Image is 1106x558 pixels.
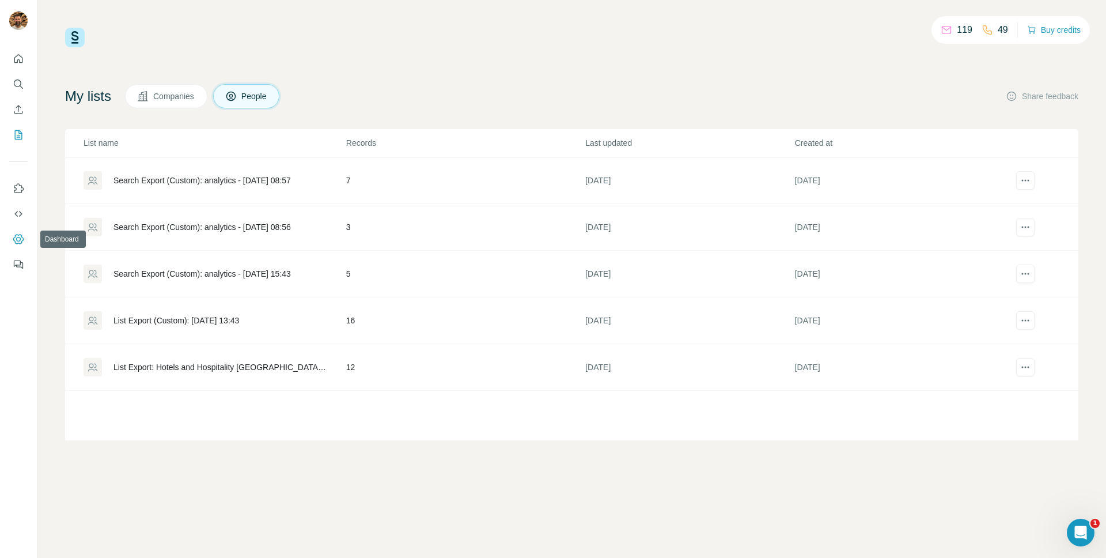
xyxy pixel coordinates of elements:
[113,175,291,186] div: Search Export (Custom): analytics - [DATE] 08:57
[1006,91,1078,102] button: Share feedback
[1016,171,1035,190] button: actions
[346,344,585,391] td: 12
[9,178,28,199] button: Use Surfe on LinkedIn
[9,203,28,224] button: Use Surfe API
[346,204,585,251] td: 3
[794,344,1003,391] td: [DATE]
[9,99,28,120] button: Enrich CSV
[957,23,972,37] p: 119
[65,28,85,47] img: Surfe Logo
[9,12,28,30] img: Avatar
[998,23,1008,37] p: 49
[346,251,585,297] td: 5
[9,74,28,95] button: Search
[153,91,195,102] span: Companies
[585,251,794,297] td: [DATE]
[794,157,1003,204] td: [DATE]
[113,221,291,233] div: Search Export (Custom): analytics - [DATE] 08:56
[585,204,794,251] td: [DATE]
[113,361,327,373] div: List Export: Hotels and Hospitality [GEOGRAPHIC_DATA]+EMEA - [DATE] 13:35
[113,268,291,280] div: Search Export (Custom): analytics - [DATE] 15:43
[1027,22,1081,38] button: Buy credits
[585,297,794,344] td: [DATE]
[113,315,239,326] div: List Export (Custom): [DATE] 13:43
[1067,519,1094,546] iframe: Intercom live chat
[1016,218,1035,236] button: actions
[794,251,1003,297] td: [DATE]
[346,137,584,149] p: Records
[241,91,268,102] span: People
[9,254,28,275] button: Feedback
[9,48,28,69] button: Quick start
[1090,519,1100,528] span: 1
[1016,311,1035,330] button: actions
[1016,358,1035,376] button: actions
[9,229,28,250] button: Dashboard
[9,125,28,145] button: My lists
[84,137,345,149] p: List name
[346,297,585,344] td: 16
[794,297,1003,344] td: [DATE]
[585,344,794,391] td: [DATE]
[65,87,111,105] h4: My lists
[795,137,1003,149] p: Created at
[346,157,585,204] td: 7
[585,137,793,149] p: Last updated
[1016,265,1035,283] button: actions
[585,157,794,204] td: [DATE]
[794,204,1003,251] td: [DATE]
